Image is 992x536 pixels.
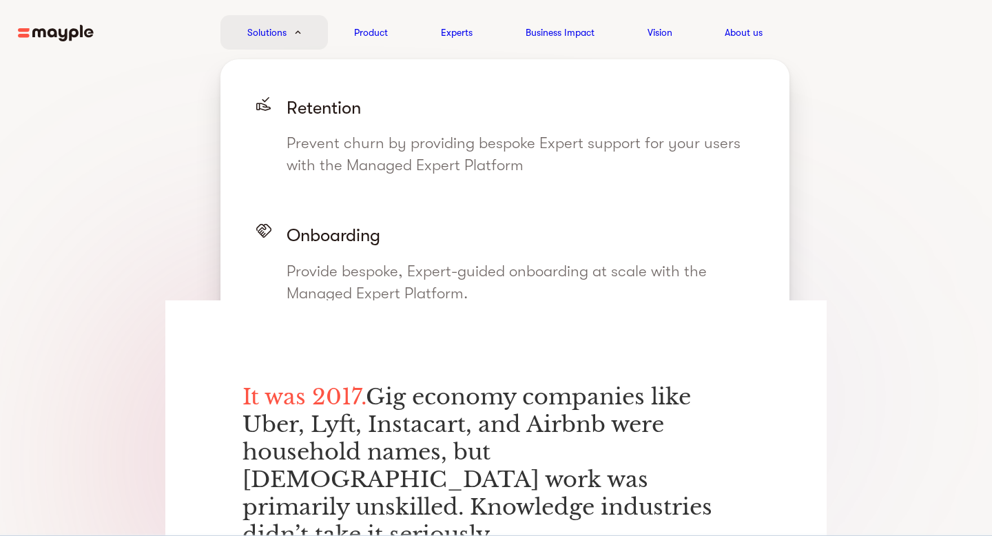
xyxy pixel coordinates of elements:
[242,383,366,411] span: It was 2017.
[354,24,388,41] a: Product
[287,95,754,121] p: Retention
[238,77,772,205] a: Retention Prevent churn by providing bespoke Expert support for your users with the Managed Exper...
[287,223,754,249] p: Onboarding
[648,24,672,41] a: Vision
[287,260,754,305] p: Provide bespoke, Expert-guided onboarding at scale with the Managed Expert Platform.
[725,24,763,41] a: About us
[295,30,301,34] img: arrow-down
[526,24,595,41] a: Business Impact
[247,24,287,41] a: Solutions
[441,24,473,41] a: Experts
[287,132,754,176] p: Prevent churn by providing bespoke Expert support for your users with the Managed Expert Platform
[238,205,772,333] a: Onboarding Provide bespoke, Expert-guided onboarding at scale with the Managed Expert Platform.
[18,25,94,42] img: mayple-logo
